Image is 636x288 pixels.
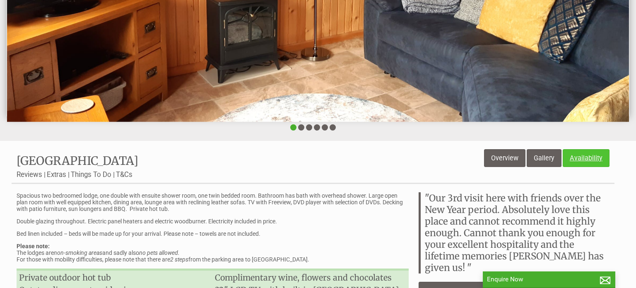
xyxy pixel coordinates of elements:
p: Double glazing throughout. Electric panel heaters and electric woodburner. Electricity included i... [17,218,409,225]
p: Spacious two bedroomed lodge, one double with ensuite shower room, one twin bedded room. Bathroom... [17,192,409,212]
a: Reviews [17,170,42,179]
li: Complimentary wine, flowers and chocolates [212,271,408,284]
a: Availability [563,149,609,167]
em: non-smoking areas [54,249,102,256]
a: Things To Do [71,170,111,179]
blockquote: "Our 3rd visit here with friends over the New Year period. Absolutely love this place and cannot ... [419,192,609,273]
a: [GEOGRAPHIC_DATA] [17,153,138,168]
strong: Please note: [17,243,50,249]
a: Gallery [527,149,561,167]
p: The lodges are and sadly also For those with mobility difficulties, please note that there are fr... [17,243,409,263]
a: Overview [484,149,525,167]
p: Enquire Now [487,276,611,283]
em: no pets allowed. [139,249,180,256]
li: Private outdoor hot tub [17,271,212,284]
em: 2 steps [170,256,188,263]
a: T&Cs [116,170,132,179]
p: Bed linen included – beds will be made up for your arrival. Please note – towels are not included. [17,230,409,237]
a: Extras [47,170,66,179]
